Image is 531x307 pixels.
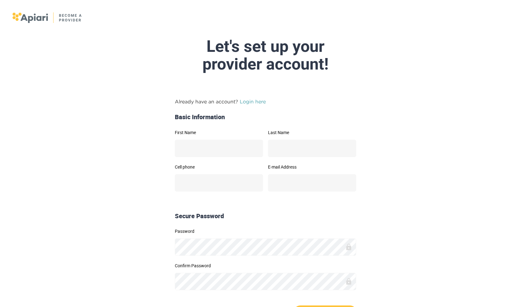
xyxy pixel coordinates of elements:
[268,130,356,135] label: Last Name
[175,264,356,268] label: Confirm Password
[172,113,359,122] div: Basic Information
[175,130,263,135] label: First Name
[119,38,412,73] div: Let's set up your provider account!
[268,165,356,169] label: E-mail Address
[172,212,359,221] div: Secure Password
[12,12,82,23] img: logo
[175,229,356,233] label: Password
[240,99,266,104] a: Login here
[175,98,356,105] p: Already have an account?
[175,165,263,169] label: Cell phone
